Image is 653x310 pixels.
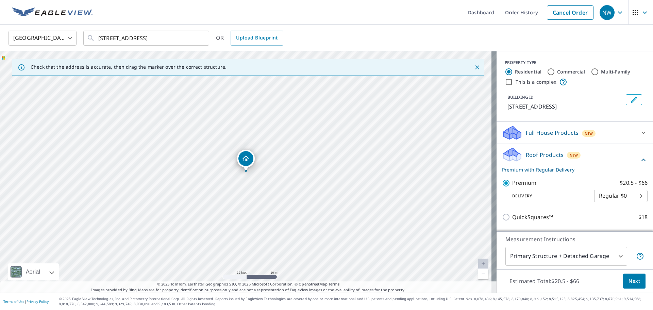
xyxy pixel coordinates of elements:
[516,79,556,85] label: This is a complex
[526,151,564,159] p: Roof Products
[3,299,49,304] p: |
[601,68,631,75] label: Multi-Family
[24,263,42,280] div: Aerial
[557,68,585,75] label: Commercial
[594,186,648,206] div: Regular $0
[600,5,615,20] div: NW
[526,129,579,137] p: Full House Products
[505,247,627,266] div: Primary Structure + Detached Garage
[502,193,594,199] p: Delivery
[620,179,648,187] p: $20.5 - $66
[473,63,482,72] button: Close
[512,179,536,187] p: Premium
[216,31,283,46] div: OR
[12,7,93,18] img: EV Logo
[157,281,340,287] span: © 2025 TomTom, Earthstar Geographics SIO, © 2025 Microsoft Corporation, ©
[9,29,77,48] div: [GEOGRAPHIC_DATA]
[478,269,488,279] a: Current Level 20, Zoom Out
[299,281,327,287] a: OpenStreetMap
[505,235,644,243] p: Measurement Instructions
[27,299,49,304] a: Privacy Policy
[636,252,644,260] span: Your report will include the primary structure and a detached garage if one exists.
[478,259,488,269] a: Current Level 20, Zoom In Disabled
[3,299,24,304] a: Terms of Use
[502,125,648,141] div: Full House ProductsNew
[515,68,541,75] label: Residential
[237,150,255,171] div: Dropped pin, building 1, Residential property, 1905 S Harlem Ave Berwyn, IL 60402
[505,60,645,66] div: PROPERTY TYPE
[236,34,278,42] span: Upload Blueprint
[638,213,648,222] p: $18
[623,274,646,289] button: Next
[547,5,593,20] a: Cancel Order
[231,31,283,46] a: Upload Blueprint
[59,296,650,307] p: © 2025 Eagle View Technologies, Inc. and Pictometry International Corp. All Rights Reserved. Repo...
[502,147,648,173] div: Roof ProductsNewPremium with Regular Delivery
[502,166,639,173] p: Premium with Regular Delivery
[507,102,623,111] p: [STREET_ADDRESS]
[570,152,578,158] span: New
[31,64,227,70] p: Check that the address is accurate, then drag the marker over the correct structure.
[507,94,534,100] p: BUILDING ID
[585,131,593,136] span: New
[629,277,640,285] span: Next
[512,213,553,222] p: QuickSquares™
[329,281,340,287] a: Terms
[8,263,59,280] div: Aerial
[504,274,585,289] p: Estimated Total: $20.5 - $66
[626,94,642,105] button: Edit building 1
[98,29,195,48] input: Search by address or latitude-longitude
